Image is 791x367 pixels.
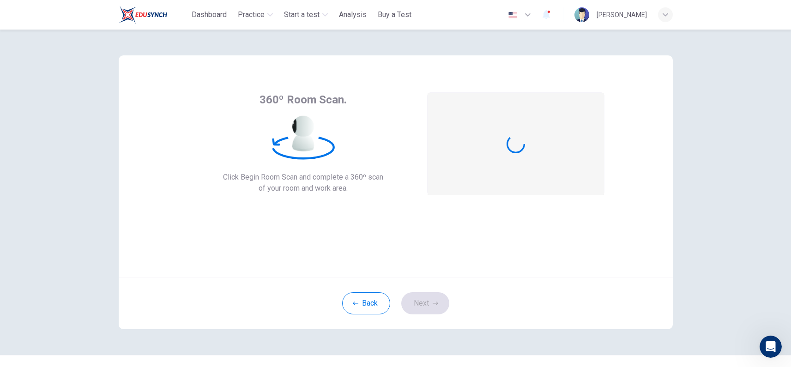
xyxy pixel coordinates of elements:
[7,150,177,178] div: Fin says…
[15,99,170,144] div: However, this score combination process needs to be done by our evaluation team - it doesn't happ...
[374,6,415,23] button: Buy a Test
[162,4,179,20] div: Close
[15,261,170,324] div: When combining scores from multiple attempts, we use the highest score from each section to creat...
[7,20,177,150] div: Fin says…
[7,150,124,171] div: Did that answer your question?
[6,4,24,21] button: go back
[223,172,383,183] span: Click Begin Room Scan and complete a 360º scan
[44,296,51,304] button: Upload attachment
[45,12,115,21] p: The team can also help
[26,5,41,20] img: Profile image for Fin
[119,6,188,24] a: ELTC logo
[41,183,170,219] div: Okay so lets say. My listening for first attempt is b2. and then my second attempt for listening ...
[14,296,22,304] button: Emoji picker
[234,6,277,23] button: Practice
[158,293,173,307] button: Send a message…
[29,296,36,304] button: Gif picker
[7,178,177,232] div: AHMAD says…
[119,6,167,24] img: ELTC logo
[597,9,647,20] div: [PERSON_NAME]
[339,9,367,20] span: Analysis
[284,9,320,20] span: Start a test
[45,5,56,12] h1: Fin
[192,9,227,20] span: Dashboard
[335,6,370,23] button: Analysis
[15,156,116,165] div: Did that answer your question?
[223,183,383,194] span: of your room and work area.
[145,4,162,21] button: Home
[238,9,265,20] span: Practice
[7,20,177,149] div: We take the highest scores from each section to compile your final score.This means if you retake...
[188,6,230,23] button: Dashboard
[760,336,782,358] iframe: Intercom live chat
[378,9,411,20] span: Buy a Test
[507,12,519,18] img: en
[260,92,347,107] span: 360º Room Scan.
[280,6,332,23] button: Start a test
[21,126,134,133] a: [EMAIL_ADDRESS][DOMAIN_NAME]
[15,49,170,94] div: This means if you retake specific sections or the entire test, we'll combine your best performanc...
[8,277,177,293] textarea: Message…
[15,238,170,256] div: We would take the B2 score (your higher score) for your listening section.
[33,178,177,225] div: Okay so lets say. My listening for first attempt is b2. and then my second attempt for listening ...
[15,26,170,44] div: We take the highest scores from each section to compile your final score.
[342,292,390,314] button: Back
[574,7,589,22] img: Profile picture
